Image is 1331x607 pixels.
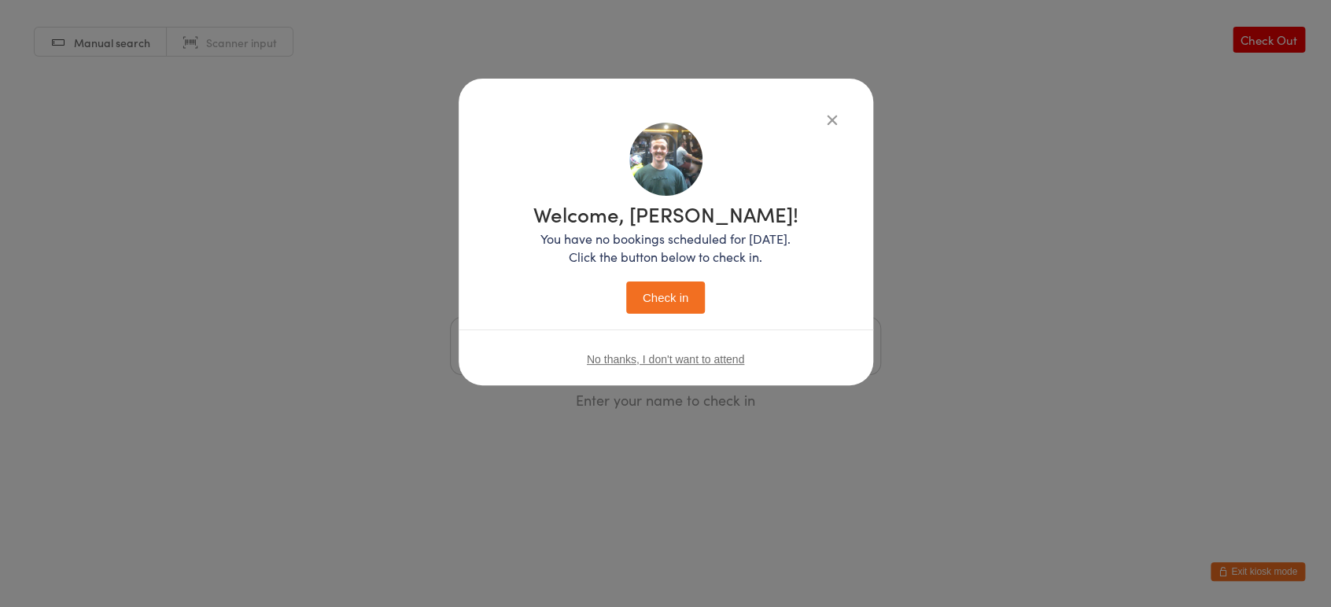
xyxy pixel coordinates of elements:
[626,281,705,314] button: Check in
[533,230,798,266] p: You have no bookings scheduled for [DATE]. Click the button below to check in.
[587,353,744,366] button: No thanks, I don't want to attend
[533,204,798,224] h1: Welcome, [PERSON_NAME]!
[629,123,702,196] img: image1750839912.png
